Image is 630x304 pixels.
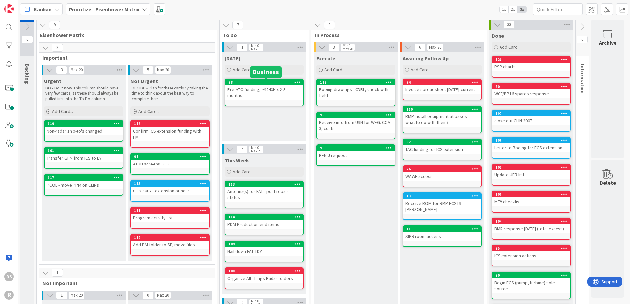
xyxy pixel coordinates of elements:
[403,85,481,94] div: Invoice spreadsheet [DATE]-current
[131,241,209,249] div: Add PM folder to SP, move files
[157,68,169,72] div: Max 20
[134,154,209,159] div: 91
[492,110,571,132] a: 107close out CLIN 2007
[492,191,570,197] div: 100
[134,181,209,186] div: 115
[225,214,303,229] div: 114PDM Production end items
[492,32,504,39] span: Done
[403,139,482,160] a: 82TAC funding for ICS extension
[131,181,209,195] div: 115CLIN 3007 - extension or not?
[492,197,570,206] div: MEV checklist
[48,148,123,153] div: 101
[492,57,570,63] div: 120
[251,44,259,47] div: Min 0
[403,193,481,199] div: 13
[131,235,209,249] div: 112Add PM folder to SP, move files
[495,57,570,62] div: 120
[40,32,209,38] span: Eisenhower Matrix
[223,32,301,38] span: To Do
[225,268,303,283] div: 108Organize All Things Radar folders
[317,151,395,160] div: RFNIU request
[492,137,571,159] a: 106Letter to Boeing for ECS extension
[317,145,395,151] div: 96
[406,140,481,144] div: 82
[130,180,210,202] a: 115CLIN 3007 - extension or not?
[132,86,208,102] p: DECIDE - Plan for these cards by taking the time to think about the best way to complete them.
[495,138,570,143] div: 106
[599,39,616,47] div: Archive
[492,143,570,152] div: Letter to Boeing for ECS extension
[225,214,304,235] a: 114PDM Production end items
[403,139,481,154] div: 82TAC funding for ICS extension
[237,145,248,153] span: 4
[492,165,570,170] div: 105
[130,207,210,229] a: 111Program activity list
[316,112,395,139] a: 95Receive info from USN for WFG: COA 3, costs
[403,145,481,154] div: TAC funding for ICS extension
[131,235,209,241] div: 112
[45,175,123,189] div: 117PCOL - move PPM on CLINs
[492,111,570,125] div: 107close out CLIN 2007
[131,160,209,168] div: ATRU screens TCTO
[44,78,61,84] span: Urgent
[225,247,303,256] div: Nail down FAT TDY
[492,251,570,260] div: ICS extension actions
[517,6,526,13] span: 3x
[69,6,139,13] b: Prioritize - Eisenhower Matrix
[500,6,508,13] span: 1x
[228,182,303,187] div: 113
[492,165,570,179] div: 105Update UFR list
[52,108,73,114] span: Add Card...
[48,175,123,180] div: 117
[71,68,83,72] div: Max 20
[131,121,209,127] div: 116
[43,280,206,286] span: Not Important
[251,47,261,51] div: Max 10
[131,154,209,160] div: 91
[131,154,209,168] div: 91ATRU screens TCTO
[228,242,303,246] div: 109
[403,112,481,127] div: RMP install equipment at bases - what to do with them?
[403,225,482,247] a: 11SIPR room access
[429,46,441,49] div: Max 20
[45,154,123,162] div: Transfer GFM from ICS to EV
[415,43,426,51] span: 6
[131,187,209,195] div: CLIN 3007 - extension or not?
[317,79,395,100] div: 118Boeing drawings - CDRL, check with field
[130,153,210,175] a: 91ATRU screens TCTO
[131,214,209,222] div: Program activity list
[4,272,14,281] div: DS
[406,227,481,231] div: 11
[403,139,481,145] div: 82
[316,144,395,166] a: 96RFNIU request
[406,167,481,171] div: 26
[403,193,481,214] div: 13Receive ROM for RMP ECSTS [PERSON_NAME]
[225,241,303,256] div: 109Nail down FAT TDY
[343,44,351,47] div: Min 1
[495,246,570,251] div: 75
[225,267,304,289] a: 108Organize All Things Radar folders
[45,175,123,181] div: 117
[492,170,570,179] div: Update UFR list
[45,127,123,135] div: Non-radar ship-to's changed
[495,219,570,224] div: 104
[492,83,571,105] a: 80WCF/BP16 spares response
[233,67,254,73] span: Add Card...
[134,235,209,240] div: 112
[492,218,570,233] div: 104BMR response [DATE] (total excess)
[131,208,209,222] div: 111Program activity list
[403,226,481,232] div: 11
[403,106,481,127] div: 110RMP install equipment at bases - what to do with them?
[492,84,570,89] div: 80
[45,181,123,189] div: PCOL - move PPM on CLINs
[320,146,395,150] div: 96
[403,165,482,187] a: 26WAWF access
[157,294,169,297] div: Max 20
[130,120,210,148] a: 116Confirm ICS extension funding with FM
[495,111,570,116] div: 107
[56,291,67,299] span: 1
[225,241,303,247] div: 109
[48,121,123,126] div: 119
[225,241,304,262] a: 109Nail down FAT TDY
[138,108,159,114] span: Add Card...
